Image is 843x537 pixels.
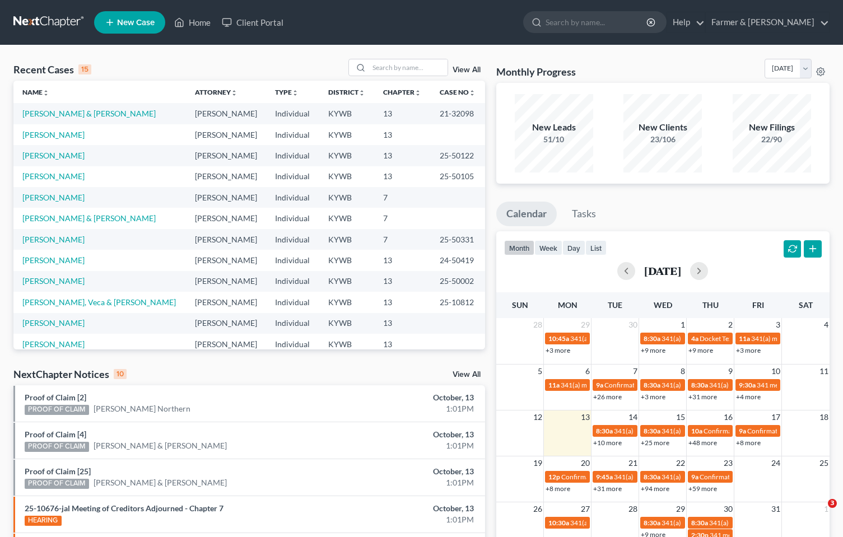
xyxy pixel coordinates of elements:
[275,88,299,96] a: Typeunfold_more
[374,334,431,354] td: 13
[328,88,365,96] a: Districtunfold_more
[679,318,686,331] span: 1
[644,381,660,389] span: 8:30a
[431,250,485,270] td: 24-50419
[770,365,781,378] span: 10
[186,145,267,166] td: [PERSON_NAME]
[266,334,319,354] td: Individual
[691,519,708,527] span: 8:30a
[22,318,85,328] a: [PERSON_NAME]
[266,271,319,292] td: Individual
[662,519,770,527] span: 341(a) meeting for [PERSON_NAME]
[818,365,830,378] span: 11
[623,134,702,145] div: 23/106
[496,202,557,226] a: Calendar
[319,103,375,124] td: KYWB
[186,292,267,312] td: [PERSON_NAME]
[580,410,591,424] span: 13
[654,300,672,310] span: Wed
[688,484,717,493] a: +59 more
[374,103,431,124] td: 13
[736,393,761,401] a: +4 more
[332,392,474,403] div: October, 13
[534,240,562,255] button: week
[319,271,375,292] td: KYWB
[496,65,576,78] h3: Monthly Progress
[25,393,86,402] a: Proof of Claim [2]
[186,229,267,250] td: [PERSON_NAME]
[216,12,289,32] a: Client Portal
[736,438,761,447] a: +8 more
[374,124,431,145] td: 13
[195,88,237,96] a: Attorneyunfold_more
[22,151,85,160] a: [PERSON_NAME]
[25,479,89,489] div: PROOF OF CLAIM
[22,130,85,139] a: [PERSON_NAME]
[641,346,665,354] a: +9 more
[25,503,223,513] a: 25-10676-jal Meeting of Creditors Adjourned - Chapter 7
[266,208,319,228] td: Individual
[644,334,660,343] span: 8:30a
[374,292,431,312] td: 13
[431,103,485,124] td: 21-32098
[374,208,431,228] td: 7
[22,255,85,265] a: [PERSON_NAME]
[662,473,770,481] span: 341(a) meeting for [PERSON_NAME]
[431,145,485,166] td: 25-50122
[332,403,474,414] div: 1:01PM
[22,235,85,244] a: [PERSON_NAME]
[700,334,800,343] span: Docket Text: for [PERSON_NAME]
[537,365,543,378] span: 5
[266,103,319,124] td: Individual
[691,427,702,435] span: 10a
[596,473,613,481] span: 9:45a
[358,90,365,96] i: unfold_more
[332,440,474,451] div: 1:01PM
[266,124,319,145] td: Individual
[22,109,156,118] a: [PERSON_NAME] & [PERSON_NAME]
[799,300,813,310] span: Sat
[78,64,91,74] div: 15
[453,66,481,74] a: View All
[561,381,669,389] span: 341(a) meeting for [PERSON_NAME]
[593,393,622,401] a: +26 more
[266,229,319,250] td: Individual
[596,427,613,435] span: 8:30a
[627,410,639,424] span: 14
[186,187,267,208] td: [PERSON_NAME]
[532,318,543,331] span: 28
[644,265,681,277] h2: [DATE]
[25,429,86,439] a: Proof of Claim [4]
[266,250,319,270] td: Individual
[22,88,49,96] a: Nameunfold_more
[332,429,474,440] div: October, 13
[580,456,591,470] span: 20
[775,318,781,331] span: 3
[558,300,577,310] span: Mon
[319,145,375,166] td: KYWB
[546,484,570,493] a: +8 more
[596,381,603,389] span: 9a
[688,346,713,354] a: +9 more
[25,442,89,452] div: PROOF OF CLAIM
[186,334,267,354] td: [PERSON_NAME]
[739,427,746,435] span: 9a
[319,166,375,187] td: KYWB
[431,166,485,187] td: 25-50105
[641,484,669,493] a: +94 more
[691,381,708,389] span: 8:30a
[22,276,85,286] a: [PERSON_NAME]
[186,103,267,124] td: [PERSON_NAME]
[818,410,830,424] span: 18
[770,410,781,424] span: 17
[580,502,591,516] span: 27
[644,427,660,435] span: 8:30a
[374,271,431,292] td: 13
[22,339,85,349] a: [PERSON_NAME]
[431,229,485,250] td: 25-50331
[641,438,669,447] a: +25 more
[369,59,448,76] input: Search by name...
[22,193,85,202] a: [PERSON_NAME]
[828,499,837,508] span: 3
[117,18,155,27] span: New Case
